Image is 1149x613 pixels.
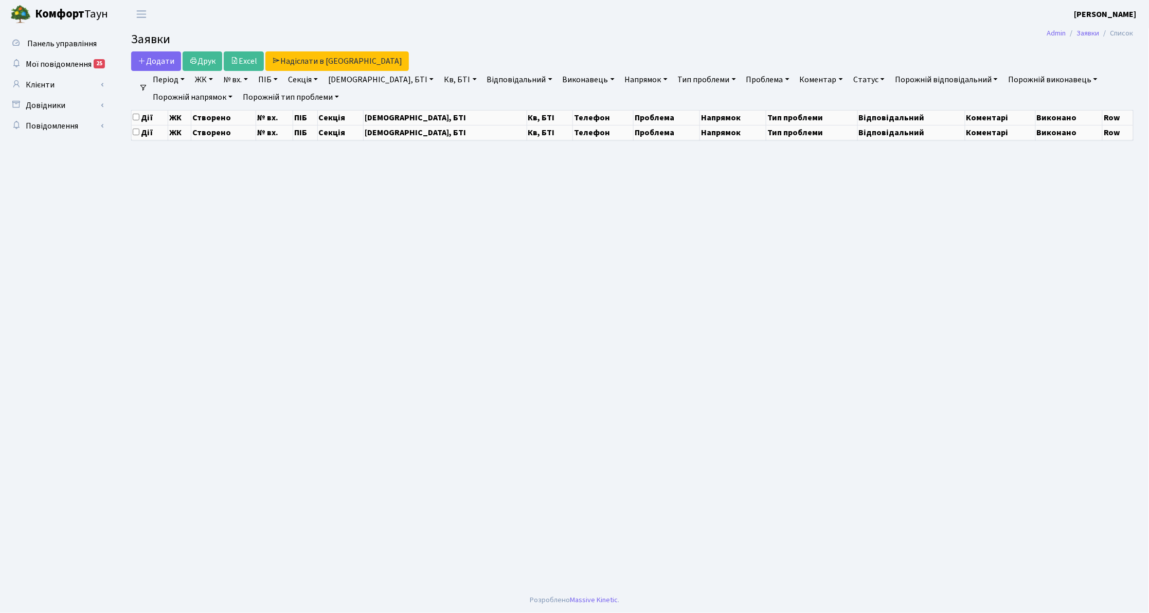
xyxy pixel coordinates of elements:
th: ПІБ [293,110,317,125]
a: Секція [284,71,322,88]
th: Телефон [573,110,634,125]
a: Заявки [1077,28,1100,39]
a: Напрямок [621,71,672,88]
th: [DEMOGRAPHIC_DATA], БТІ [364,110,527,125]
div: 25 [94,59,105,68]
a: Тип проблеми [674,71,740,88]
a: Додати [131,51,181,71]
span: Заявки [131,30,170,48]
a: Друк [183,51,222,71]
th: Row [1103,110,1134,125]
th: ЖК [168,125,191,140]
a: Статус [849,71,889,88]
th: Дії [132,125,168,140]
th: Виконано [1035,125,1102,140]
button: Переключити навігацію [129,6,154,23]
span: Таун [35,6,108,23]
a: Massive Kinetic [570,594,618,605]
th: Відповідальний [857,110,965,125]
th: Телефон [573,125,634,140]
th: [DEMOGRAPHIC_DATA], БТІ [364,125,527,140]
a: Клієнти [5,75,108,95]
th: Виконано [1035,110,1102,125]
th: Проблема [634,125,700,140]
li: Список [1100,28,1134,39]
th: № вх. [256,125,293,140]
span: Мої повідомлення [26,59,92,70]
th: Тип проблеми [766,125,858,140]
a: Довідники [5,95,108,116]
th: Кв, БТІ [527,110,573,125]
th: Дії [132,110,168,125]
a: Повідомлення [5,116,108,136]
b: Комфорт [35,6,84,22]
img: logo.png [10,4,31,25]
th: ПІБ [293,125,317,140]
a: Проблема [742,71,794,88]
th: Тип проблеми [766,110,858,125]
span: Панель управління [27,38,97,49]
a: № вх. [219,71,252,88]
b: [PERSON_NAME] [1074,9,1137,20]
a: Відповідальний [483,71,556,88]
th: ЖК [168,110,191,125]
th: Напрямок [700,110,766,125]
th: Секція [317,110,364,125]
span: Додати [138,56,174,67]
th: Створено [191,125,256,140]
th: Створено [191,110,256,125]
th: № вх. [256,110,293,125]
th: Секція [317,125,364,140]
a: Excel [224,51,264,71]
th: Відповідальний [857,125,965,140]
a: Період [149,71,189,88]
a: Виконавець [559,71,619,88]
a: Надіслати в [GEOGRAPHIC_DATA] [265,51,409,71]
nav: breadcrumb [1032,23,1149,44]
a: Порожній виконавець [1004,71,1102,88]
th: Коментарі [965,110,1035,125]
a: Admin [1047,28,1066,39]
th: Напрямок [700,125,766,140]
a: Кв, БТІ [440,71,480,88]
a: [PERSON_NAME] [1074,8,1137,21]
a: [DEMOGRAPHIC_DATA], БТІ [324,71,438,88]
th: Проблема [634,110,700,125]
a: Порожній тип проблеми [239,88,343,106]
a: Мої повідомлення25 [5,54,108,75]
div: Розроблено . [530,594,619,606]
a: Коментар [796,71,847,88]
th: Row [1103,125,1134,140]
a: Панель управління [5,33,108,54]
th: Кв, БТІ [527,125,573,140]
a: Порожній напрямок [149,88,237,106]
a: ЖК [191,71,217,88]
a: ПІБ [254,71,282,88]
th: Коментарі [965,125,1035,140]
a: Порожній відповідальний [891,71,1002,88]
